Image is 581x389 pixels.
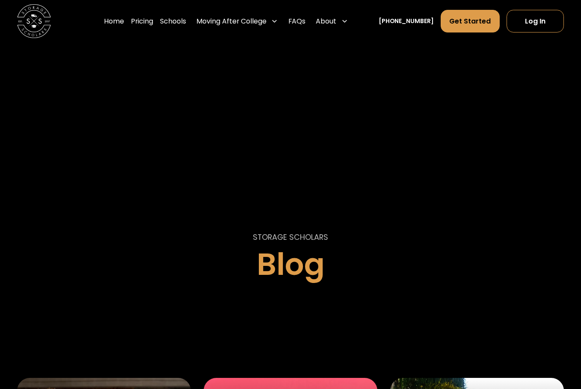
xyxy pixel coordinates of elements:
a: Pricing [131,9,153,33]
a: [PHONE_NUMBER] [379,17,434,26]
p: STORAGE SCHOLARS [253,232,328,243]
a: Log In [507,10,564,32]
a: FAQs [288,9,305,33]
div: Moving After College [196,16,267,27]
img: Storage Scholars main logo [17,4,51,38]
a: Get Started [441,10,500,32]
a: Schools [160,9,186,33]
a: Home [104,9,124,33]
div: About [316,16,336,27]
h1: Blog [257,248,325,281]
